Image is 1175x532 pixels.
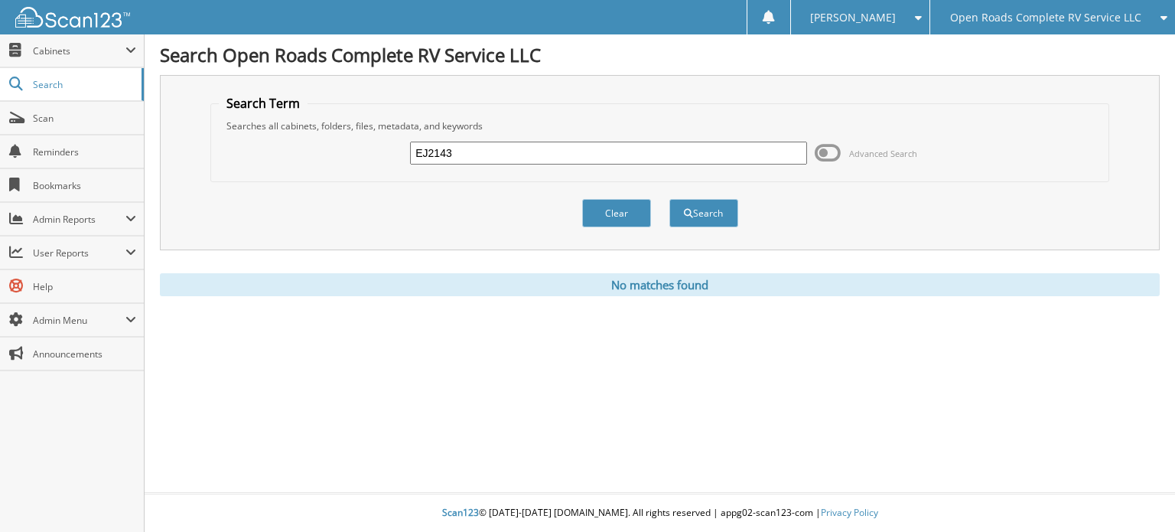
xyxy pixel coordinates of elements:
[145,494,1175,532] div: © [DATE]-[DATE] [DOMAIN_NAME]. All rights reserved | appg02-scan123-com |
[821,506,878,519] a: Privacy Policy
[160,273,1160,296] div: No matches found
[33,145,136,158] span: Reminders
[33,314,125,327] span: Admin Menu
[950,13,1141,22] span: Open Roads Complete RV Service LLC
[33,78,134,91] span: Search
[442,506,479,519] span: Scan123
[810,13,896,22] span: [PERSON_NAME]
[33,179,136,192] span: Bookmarks
[219,119,1100,132] div: Searches all cabinets, folders, files, metadata, and keywords
[1099,459,1175,532] iframe: Chat Widget
[33,280,136,293] span: Help
[669,199,738,227] button: Search
[582,199,651,227] button: Clear
[33,348,136,361] span: Announcements
[33,112,136,125] span: Scan
[33,213,125,226] span: Admin Reports
[33,44,125,57] span: Cabinets
[219,95,308,112] legend: Search Term
[849,148,917,159] span: Advanced Search
[160,42,1160,67] h1: Search Open Roads Complete RV Service LLC
[33,246,125,259] span: User Reports
[15,7,130,28] img: scan123-logo-white.svg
